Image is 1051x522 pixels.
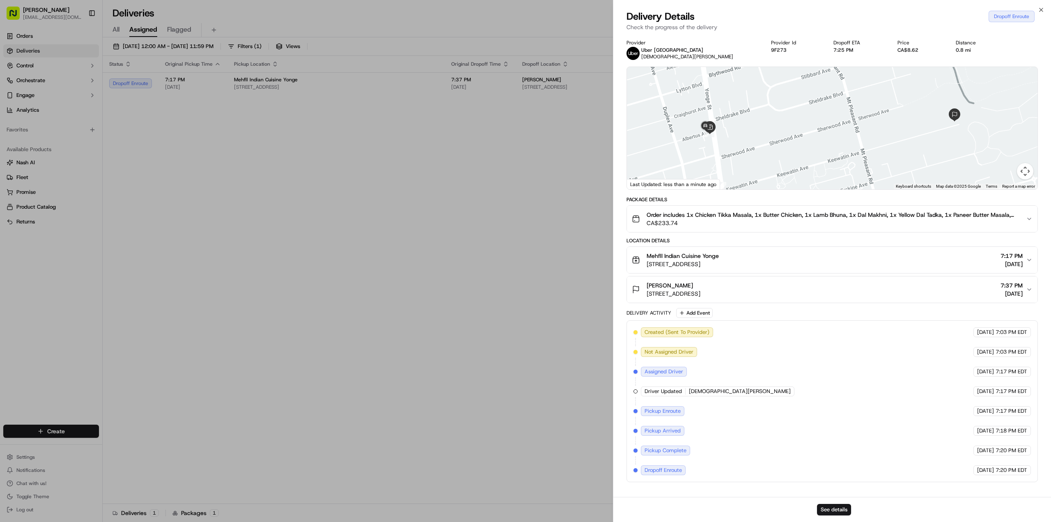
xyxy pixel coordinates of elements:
span: [DATE] [977,368,994,375]
a: 💻API Documentation [66,158,135,173]
span: 7:20 PM EDT [996,447,1027,454]
img: 1736555255976-a54dd68f-1ca7-489b-9aae-adbdc363a1c4 [16,128,23,134]
div: 7:25 PM [833,47,884,53]
span: [DATE] [977,388,994,395]
span: API Documentation [78,161,132,170]
span: [DATE] [977,329,994,336]
div: Provider [626,39,757,46]
div: Dropoff ETA [833,39,884,46]
div: 💻 [69,162,76,169]
span: [DATE] [1001,260,1023,268]
span: Dropoff Enroute [645,467,682,474]
div: Provider Id [771,39,820,46]
div: Past conversations [8,107,55,113]
span: 7:20 PM EDT [996,467,1027,474]
div: Price [897,39,943,46]
div: 0.8 mi [956,47,1000,53]
span: Pickup Arrived [645,427,681,435]
div: Distance [956,39,1000,46]
a: Open this area in Google Maps (opens a new window) [629,179,656,189]
button: Keyboard shortcuts [896,184,931,189]
img: 1736555255976-a54dd68f-1ca7-489b-9aae-adbdc363a1c4 [8,78,23,93]
span: [DATE] [1001,290,1023,298]
span: 7:18 PM EDT [996,427,1027,435]
button: Add Event [676,308,713,318]
button: Start new chat [140,81,149,91]
span: [PERSON_NAME] [647,281,693,290]
span: 7:03 PM EDT [996,348,1027,356]
span: [DEMOGRAPHIC_DATA][PERSON_NAME] [689,388,791,395]
span: [PERSON_NAME] [25,127,67,134]
p: Welcome 👋 [8,33,149,46]
a: Powered byPylon [58,181,99,188]
div: CA$8.62 [897,47,943,53]
div: We're available if you need us! [37,87,113,93]
div: 📗 [8,162,15,169]
div: Start new chat [37,78,135,87]
a: Report a map error [1002,184,1035,189]
button: See all [127,105,149,115]
a: 📗Knowledge Base [5,158,66,173]
button: Mehfll Indian Cuisine Yonge[STREET_ADDRESS]7:17 PM[DATE] [627,247,1037,273]
span: Pickup Enroute [645,407,681,415]
p: Uber [GEOGRAPHIC_DATA] [641,47,733,53]
span: • [68,127,71,134]
span: [DEMOGRAPHIC_DATA][PERSON_NAME] [641,53,733,60]
span: Mehfll Indian Cuisine Yonge [647,252,719,260]
span: 7:17 PM EDT [996,388,1027,395]
span: [DATE] [977,348,994,356]
button: [PERSON_NAME][STREET_ADDRESS]7:37 PM[DATE] [627,276,1037,303]
span: 7:37 PM [1001,281,1023,290]
span: Driver Updated [645,388,682,395]
img: Nash [8,8,25,25]
span: Assigned Driver [645,368,683,375]
span: 7:17 PM EDT [996,368,1027,375]
p: Check the progress of the delivery [626,23,1038,31]
span: 7:03 PM EDT [996,329,1027,336]
span: [DATE] [977,427,994,435]
img: 8571987876998_91fb9ceb93ad5c398215_72.jpg [17,78,32,93]
div: Package Details [626,196,1038,203]
span: [STREET_ADDRESS] [647,290,700,298]
div: Delivery Activity [626,310,671,316]
img: uber-new-logo.jpeg [626,47,640,60]
span: Knowledge Base [16,161,63,170]
div: Location Details [626,237,1038,244]
input: Got a question? Start typing here... [21,53,148,62]
button: Order includes 1x Chicken Tikka Masala, 1x Butter Chicken, 1x Lamb Bhuna, 1x Dal Makhni, 1x Yello... [627,206,1037,232]
span: Not Assigned Driver [645,348,693,356]
button: See details [817,504,851,515]
span: CA$233.74 [647,219,1019,227]
span: Pylon [82,182,99,188]
button: 9F273 [771,47,787,53]
a: Terms (opens in new tab) [986,184,997,189]
span: 7:17 PM EDT [996,407,1027,415]
span: Map data ©2025 Google [936,184,981,189]
span: Delivery Details [626,10,695,23]
span: [DATE] [977,447,994,454]
span: Created (Sent To Provider) [645,329,709,336]
span: Pickup Complete [645,447,686,454]
div: 1 [716,182,726,193]
img: Angelique Valdez [8,120,21,133]
span: [DATE] [977,467,994,474]
span: [STREET_ADDRESS] [647,260,719,268]
button: Map camera controls [1017,163,1033,179]
span: Order includes 1x Chicken Tikka Masala, 1x Butter Chicken, 1x Lamb Bhuna, 1x Dal Makhni, 1x Yello... [647,211,1019,219]
div: Last Updated: less than a minute ago [627,179,720,189]
span: 7:17 PM [1001,252,1023,260]
img: Google [629,179,656,189]
span: [DATE] [977,407,994,415]
span: [DATE] [73,127,89,134]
